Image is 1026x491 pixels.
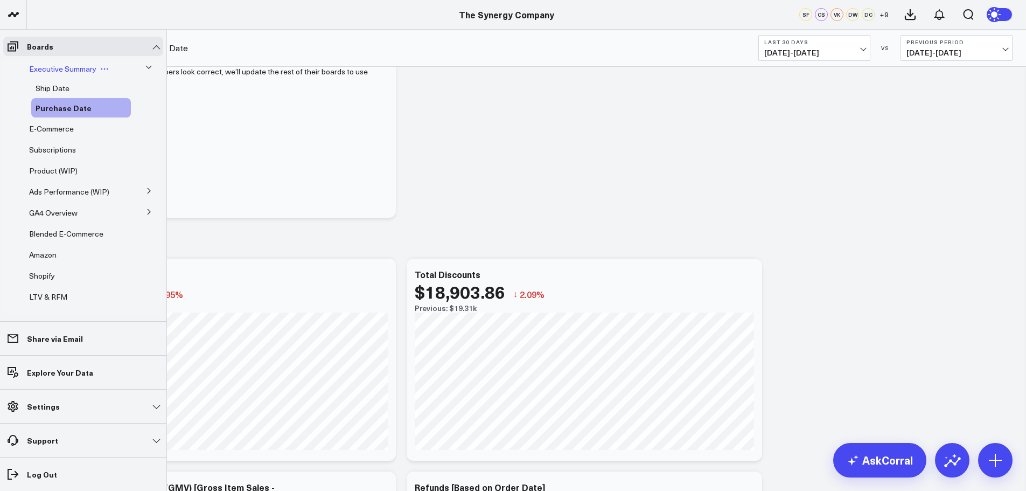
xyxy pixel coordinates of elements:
[29,165,78,176] span: Product (WIP)
[29,146,76,154] a: Subscriptions
[459,9,554,20] a: The Synergy Company
[29,188,109,196] a: Ads Performance (WIP)
[830,8,843,21] div: VK
[901,35,1013,61] button: Previous Period[DATE]-[DATE]
[29,208,78,218] span: GA4 Overview
[799,8,812,21] div: SF
[415,282,505,301] div: $18,903.86
[513,287,518,301] span: ↓
[29,144,76,155] span: Subscriptions
[36,103,92,112] a: Purchase Date
[764,39,864,45] b: Last 30 Days
[29,271,55,281] span: Shopify
[520,288,545,300] span: 2.09%
[906,49,1007,57] span: [DATE] - [DATE]
[29,186,109,197] span: Ads Performance (WIP)
[29,65,96,73] a: Executive Summary
[815,8,828,21] div: CS
[880,11,889,18] span: + 9
[29,230,103,238] a: Blended E-Commerce
[29,292,67,302] span: LTV & RFM
[846,8,859,21] div: DW
[29,209,78,217] a: GA4 Overview
[29,251,57,259] a: Amazon
[758,35,870,61] button: Last 30 Days[DATE]-[DATE]
[29,314,53,322] a: Klaviyo
[29,250,57,260] span: Amazon
[27,402,60,411] p: Settings
[29,272,55,280] a: Shopify
[36,102,92,113] span: Purchase Date
[29,229,103,239] span: Blended E-Commerce
[29,64,96,74] span: Executive Summary
[48,92,380,118] p: Thank you!
[27,334,83,343] p: Share via Email
[48,304,388,313] div: Previous: $1.1M
[415,304,754,313] div: Previous: $19.31k
[862,8,875,21] div: DC
[415,268,480,280] div: Total Discounts
[36,84,69,93] a: Ship Date
[764,49,864,57] span: [DATE] - [DATE]
[27,436,58,445] p: Support
[29,293,67,301] a: LTV & RFM
[29,313,53,323] span: Klaviyo
[153,288,183,300] span: 13.95%
[3,465,163,484] a: Log Out
[876,45,895,51] div: VS
[29,167,78,175] a: Product (WIP)
[27,368,93,377] p: Explore Your Data
[906,39,1007,45] b: Previous Period
[36,83,69,93] span: Ship Date
[29,123,74,134] span: E-Commerce
[29,125,74,133] a: E-Commerce
[27,470,57,479] p: Log Out
[833,443,926,478] a: AskCorral
[48,65,380,92] p: Once you’ve confirmed these numbers look correct, we’ll update the rest of their boards to use th...
[27,42,53,51] p: Boards
[877,8,890,21] button: +9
